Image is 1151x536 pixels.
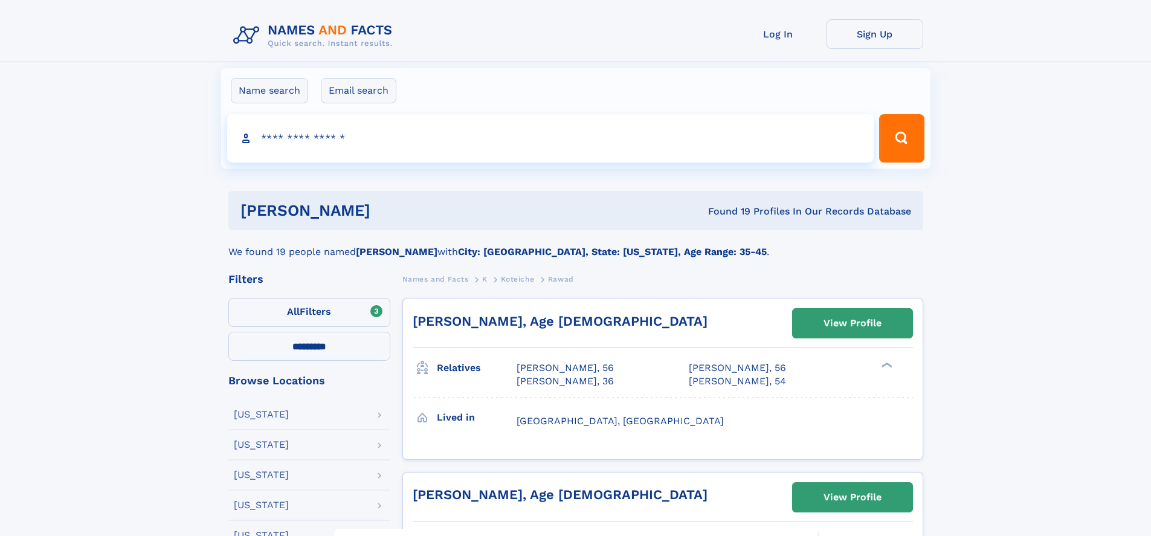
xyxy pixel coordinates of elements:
[793,309,912,338] a: View Profile
[437,358,517,378] h3: Relatives
[482,271,488,286] a: K
[228,375,390,386] div: Browse Locations
[482,275,488,283] span: K
[231,78,308,103] label: Name search
[437,407,517,428] h3: Lived in
[458,246,767,257] b: City: [GEOGRAPHIC_DATA], State: [US_STATE], Age Range: 35-45
[689,375,786,388] a: [PERSON_NAME], 54
[517,361,614,375] a: [PERSON_NAME], 56
[413,314,708,329] a: [PERSON_NAME], Age [DEMOGRAPHIC_DATA]
[539,205,911,218] div: Found 19 Profiles In Our Records Database
[287,306,300,317] span: All
[517,375,614,388] a: [PERSON_NAME], 36
[548,275,574,283] span: Rawad
[730,19,827,49] a: Log In
[227,114,874,163] input: search input
[501,271,534,286] a: Koteiche
[827,19,923,49] a: Sign Up
[501,275,534,283] span: Koteiche
[228,230,923,259] div: We found 19 people named with .
[321,78,396,103] label: Email search
[689,361,786,375] a: [PERSON_NAME], 56
[824,309,882,337] div: View Profile
[234,470,289,480] div: [US_STATE]
[234,500,289,510] div: [US_STATE]
[413,487,708,502] a: [PERSON_NAME], Age [DEMOGRAPHIC_DATA]
[402,271,469,286] a: Names and Facts
[879,361,893,369] div: ❯
[228,298,390,327] label: Filters
[228,19,402,52] img: Logo Names and Facts
[517,415,724,427] span: [GEOGRAPHIC_DATA], [GEOGRAPHIC_DATA]
[234,410,289,419] div: [US_STATE]
[234,440,289,450] div: [US_STATE]
[240,203,540,218] h1: [PERSON_NAME]
[879,114,924,163] button: Search Button
[793,483,912,512] a: View Profile
[356,246,437,257] b: [PERSON_NAME]
[824,483,882,511] div: View Profile
[228,274,390,285] div: Filters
